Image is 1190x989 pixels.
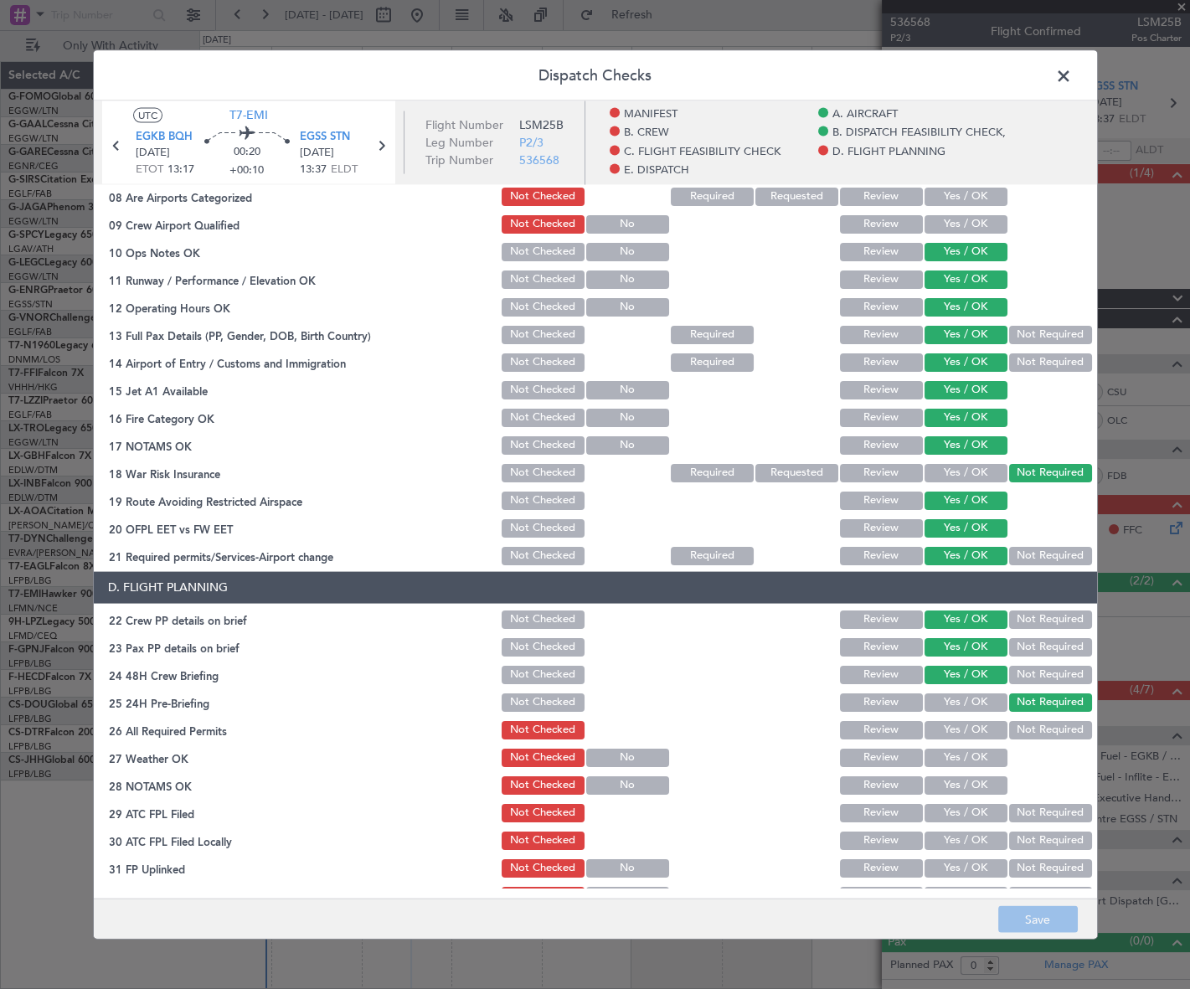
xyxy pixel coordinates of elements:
button: Review [840,665,923,683]
button: Not Required [1009,610,1092,628]
button: Yes / OK [925,831,1007,849]
button: Review [840,518,923,537]
button: Yes / OK [925,748,1007,766]
button: Yes / OK [925,353,1007,371]
button: Not Required [1009,831,1092,849]
button: Not Required [1009,693,1092,711]
button: Review [840,610,923,628]
button: Yes / OK [925,693,1007,711]
button: Review [840,858,923,877]
button: Review [840,408,923,426]
button: Review [840,242,923,260]
button: Review [840,637,923,656]
button: Yes / OK [925,435,1007,454]
button: Yes / OK [925,187,1007,205]
button: Not Required [1009,353,1092,371]
button: Yes / OK [925,408,1007,426]
button: Yes / OK [925,325,1007,343]
button: Review [840,803,923,822]
button: Yes / OK [925,270,1007,288]
button: Not Required [1009,858,1092,877]
button: Review [840,546,923,564]
header: Dispatch Checks [94,50,1097,100]
button: Yes / OK [925,637,1007,656]
button: Yes / OK [925,803,1007,822]
button: Yes / OK [925,463,1007,482]
button: Review [840,748,923,766]
button: Yes / OK [925,297,1007,316]
button: Review [840,491,923,509]
button: Not Required [1009,463,1092,482]
button: Review [840,693,923,711]
button: Not Required [1009,665,1092,683]
button: Review [840,886,923,904]
button: Yes / OK [925,858,1007,877]
span: B. DISPATCH FEASIBILITY CHECK, [832,125,1006,142]
button: Not Required [1009,637,1092,656]
button: Review [840,270,923,288]
button: Yes / OK [925,775,1007,794]
button: Yes / OK [925,214,1007,233]
button: Review [840,775,923,794]
button: Yes / OK [925,380,1007,399]
button: Review [840,214,923,233]
button: Review [840,353,923,371]
button: Yes / OK [925,491,1007,509]
button: Review [840,325,923,343]
button: Review [840,380,923,399]
button: Review [840,297,923,316]
button: Not Required [1009,325,1092,343]
button: Yes / OK [925,720,1007,739]
button: Yes / OK [925,886,1007,904]
button: Yes / OK [925,518,1007,537]
button: Review [840,831,923,849]
button: Review [840,720,923,739]
span: D. FLIGHT PLANNING [832,143,945,160]
button: Yes / OK [925,610,1007,628]
span: A. AIRCRAFT [832,106,898,122]
button: Not Required [1009,886,1092,904]
button: Yes / OK [925,242,1007,260]
button: Yes / OK [925,546,1007,564]
button: Yes / OK [925,665,1007,683]
button: Review [840,463,923,482]
button: Not Required [1009,803,1092,822]
button: Not Required [1009,546,1092,564]
button: Not Required [1009,720,1092,739]
button: Review [840,435,923,454]
button: Review [840,187,923,205]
